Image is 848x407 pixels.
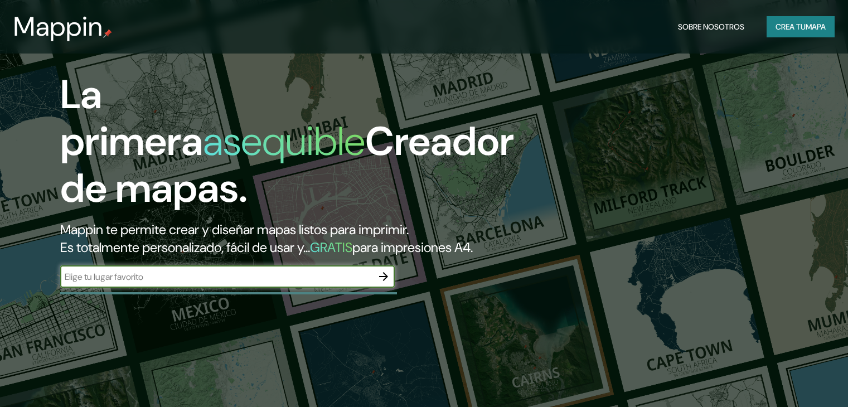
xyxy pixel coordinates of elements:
[203,115,365,167] font: asequible
[678,22,744,32] font: Sobre nosotros
[767,16,835,37] button: Crea tumapa
[60,221,409,238] font: Mappin te permite crear y diseñar mapas listos para imprimir.
[776,22,806,32] font: Crea tu
[310,239,352,256] font: GRATIS
[749,364,836,395] iframe: Lanzador de widgets de ayuda
[60,115,514,214] font: Creador de mapas.
[60,270,372,283] input: Elige tu lugar favorito
[806,22,826,32] font: mapa
[60,69,203,167] font: La primera
[13,9,103,44] font: Mappin
[60,239,310,256] font: Es totalmente personalizado, fácil de usar y...
[103,29,112,38] img: pin de mapeo
[673,16,749,37] button: Sobre nosotros
[352,239,473,256] font: para impresiones A4.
